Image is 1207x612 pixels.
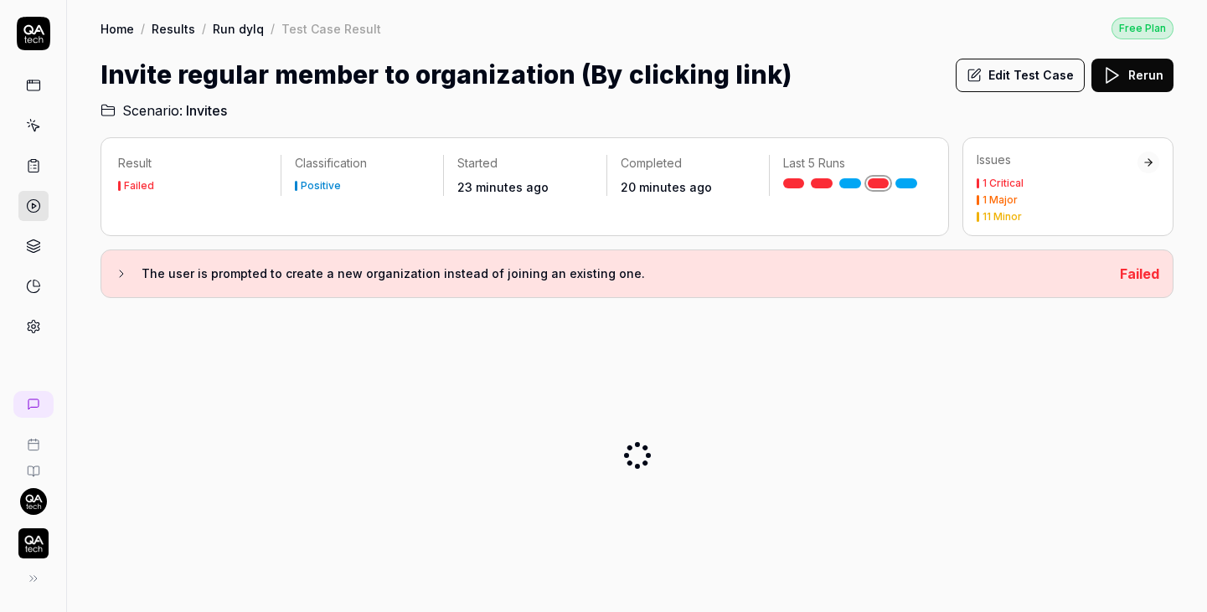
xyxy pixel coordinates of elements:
div: Failed [124,181,154,191]
span: Invites [186,100,227,121]
time: 23 minutes ago [457,180,549,194]
h3: The user is prompted to create a new organization instead of joining an existing one. [142,264,1106,284]
span: Failed [1120,265,1159,282]
a: Scenario:Invites [101,100,227,121]
div: Issues [977,152,1137,168]
div: Free Plan [1112,18,1173,39]
a: Run dyIq [213,20,264,37]
time: 20 minutes ago [621,180,712,194]
div: 1 Major [983,195,1018,205]
button: The user is prompted to create a new organization instead of joining an existing one. [115,264,1106,284]
p: Classification [295,155,430,172]
img: QA Tech Logo [18,528,49,558]
a: New conversation [13,391,54,418]
h1: Invite regular member to organization (By clicking link) [101,56,792,94]
a: Documentation [7,451,59,478]
a: Free Plan [1112,17,1173,39]
button: Edit Test Case [956,59,1085,92]
button: QA Tech Logo [7,515,59,562]
div: / [202,20,206,37]
div: / [271,20,275,37]
p: Last 5 Runs [783,155,918,172]
p: Started [457,155,592,172]
div: 11 Minor [983,212,1022,222]
p: Result [118,155,267,172]
span: Scenario: [119,100,183,121]
p: Completed [621,155,756,172]
div: Test Case Result [281,20,381,37]
div: Positive [301,181,341,191]
a: Results [152,20,195,37]
a: Book a call with us [7,424,59,451]
div: 1 Critical [983,178,1024,188]
button: Rerun [1091,59,1173,92]
a: Home [101,20,134,37]
div: / [141,20,145,37]
img: 7ccf6c19-61ad-4a6c-8811-018b02a1b829.jpg [20,488,47,515]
